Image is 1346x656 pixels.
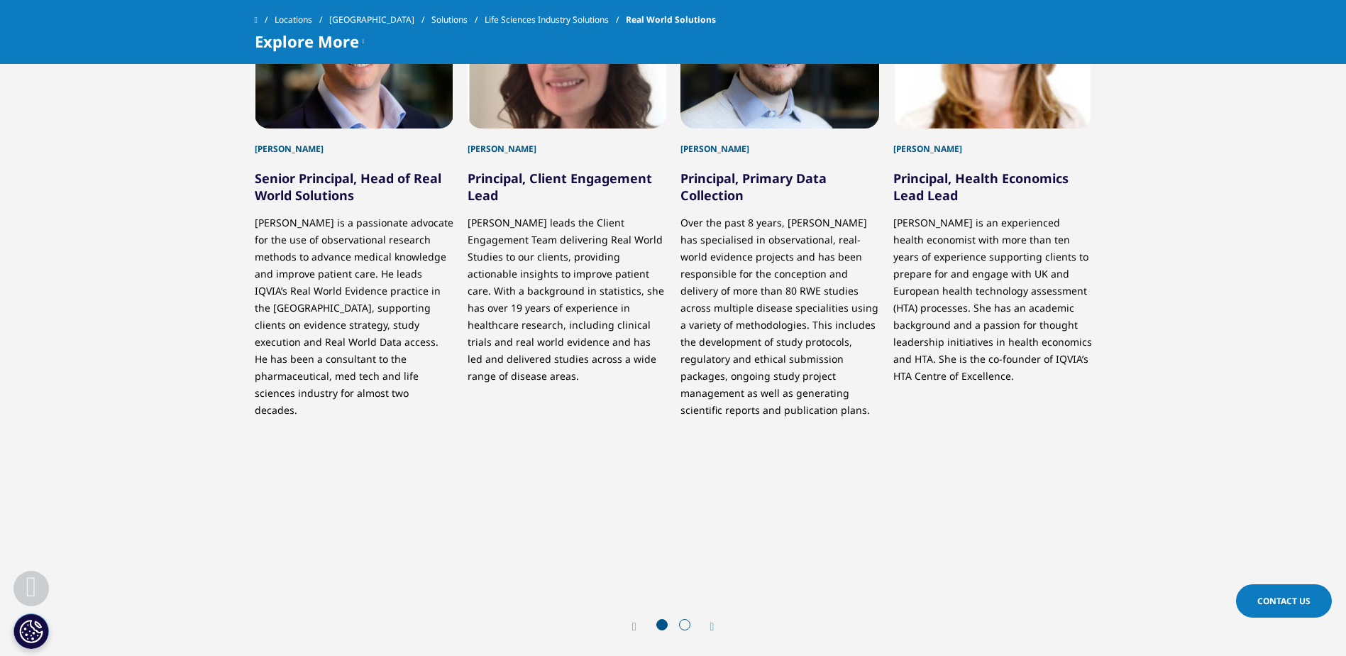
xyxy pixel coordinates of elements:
div: [PERSON_NAME] [680,129,879,155]
a: Life Sciences Industry Solutions [485,7,626,33]
span: Contact Us [1257,595,1311,607]
span: Real World Solutions [626,7,716,33]
a: Principal, Client Engagement Lead [468,170,652,204]
a: Locations [275,7,329,33]
div: Next slide [696,620,715,633]
a: [GEOGRAPHIC_DATA] [329,7,431,33]
a: Principal, Health Economics Lead Lead [893,170,1069,204]
a: Principal, Primary Data Collection [680,170,827,204]
a: Solutions [431,7,485,33]
p: [PERSON_NAME] is an experienced health economist with more than ten years of experience supportin... [893,204,1092,402]
div: [PERSON_NAME] [468,129,666,155]
a: Senior Principal, Head of Real World Solutions [255,170,441,204]
div: [PERSON_NAME] [255,129,453,155]
span: Explore More [255,33,359,50]
p: [PERSON_NAME] is a passionate advocate for the use of observational research methods to advance m... [255,204,453,436]
div: Previous slide [632,620,651,633]
button: Cookies Settings [13,613,49,649]
p: [PERSON_NAME] leads the Client Engagement Team delivering Real World Studies to our clients, prov... [468,204,666,385]
div: [PERSON_NAME] [893,129,1092,155]
p: Over the past 8 years, [PERSON_NAME] has specialised in observational, real-world evidence projec... [680,204,879,487]
a: Contact Us [1236,584,1332,618]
